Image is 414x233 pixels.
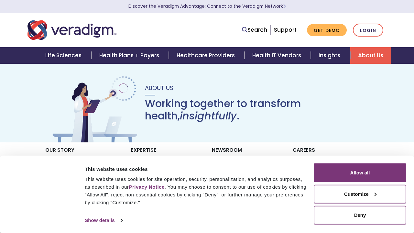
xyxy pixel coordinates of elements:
a: Insights [311,47,350,64]
a: Health IT Vendors [245,47,311,64]
img: Veradigm logo [27,19,116,41]
a: Get Demo [307,24,347,37]
button: Deny [314,206,406,225]
button: Customize [314,184,406,203]
a: Health Plans + Payers [92,47,169,64]
a: Healthcare Providers [169,47,245,64]
a: Discover the Veradigm Advantage: Connect to the Veradigm NetworkLearn More [128,3,286,9]
h1: Working together to transform health, . [145,97,364,122]
a: Show details [85,216,122,225]
div: This website uses cookies for site operation, security, personalization, and analytics purposes, ... [85,175,306,206]
a: Privacy Notice [129,184,164,190]
a: Login [353,24,383,37]
span: Learn More [283,3,286,9]
a: Life Sciences [38,47,91,64]
em: insightfully [180,108,237,123]
a: Support [274,26,297,34]
a: About Us [350,47,391,64]
span: About Us [145,84,173,92]
div: This website uses cookies [85,165,306,173]
button: Allow all [314,163,406,182]
a: Search [242,26,267,34]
